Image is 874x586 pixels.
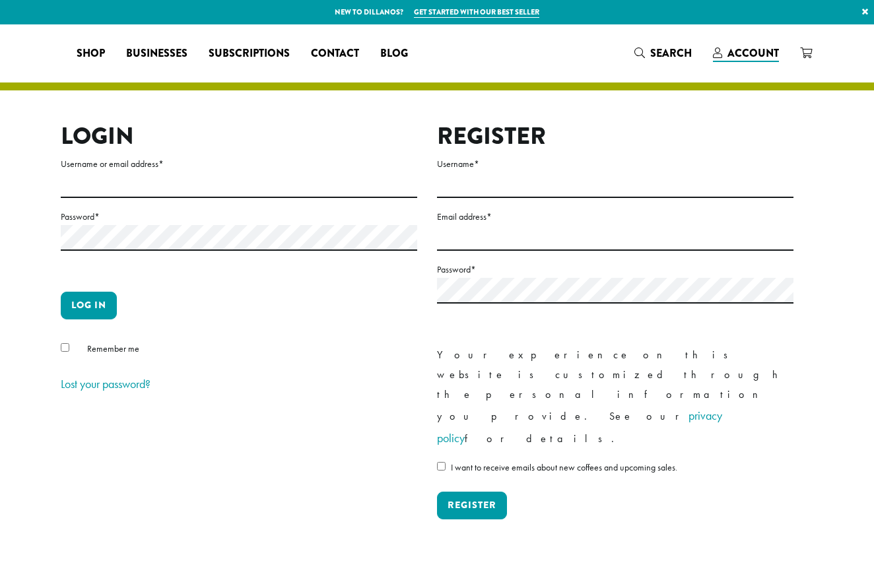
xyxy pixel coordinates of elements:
label: Password [437,261,793,278]
button: Log in [61,292,117,319]
span: Account [727,46,779,61]
span: Remember me [87,342,139,354]
label: Email address [437,209,793,225]
span: Contact [311,46,359,62]
a: privacy policy [437,408,722,445]
a: Get started with our best seller [414,7,539,18]
input: I want to receive emails about new coffees and upcoming sales. [437,462,446,471]
button: Register [437,492,507,519]
label: Username or email address [61,156,417,172]
a: Shop [66,43,116,64]
label: Username [437,156,793,172]
span: Businesses [126,46,187,62]
a: Lost your password? [61,376,151,391]
span: Search [650,46,692,61]
span: I want to receive emails about new coffees and upcoming sales. [451,461,677,473]
h2: Register [437,122,793,150]
h2: Login [61,122,417,150]
span: Blog [380,46,408,62]
a: Search [624,42,702,64]
p: Your experience on this website is customized through the personal information you provide. See o... [437,345,793,449]
label: Password [61,209,417,225]
span: Subscriptions [209,46,290,62]
span: Shop [77,46,105,62]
